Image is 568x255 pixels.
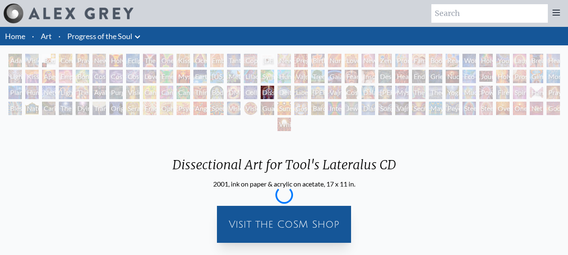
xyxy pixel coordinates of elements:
[160,54,173,67] div: One Taste
[412,102,425,115] div: Secret Writing Being
[277,118,291,131] div: White Light
[513,86,526,99] div: Spirit Animates the Flesh
[412,54,425,67] div: Family
[8,102,22,115] div: Blessing Hand
[126,54,140,67] div: Eclipse
[479,54,493,67] div: Holy Family
[160,86,173,99] div: Cannabis Sutra
[193,54,207,67] div: Ocean of Love Bliss
[277,102,291,115] div: Sunyata
[42,54,55,67] div: Body, Mind, Spirit
[479,86,493,99] div: Power to the Peaceful
[126,70,140,83] div: Cosmic Lovers
[429,102,442,115] div: Mayan Being
[479,102,493,115] div: Steeplehead 2
[362,86,375,99] div: Dalai Lama
[143,102,156,115] div: Fractal Eyes
[210,70,224,83] div: [US_STATE] Song
[513,70,526,83] div: Prostration
[277,70,291,83] div: Humming Bird
[92,102,106,115] div: Transfiguration
[143,70,156,83] div: Love is a Cosmic Force
[25,70,39,83] div: Kiss of the [MEDICAL_DATA]
[41,30,52,42] a: Art
[328,70,341,83] div: Gaia
[362,102,375,115] div: Diamond Being
[395,102,409,115] div: Vajra Being
[328,86,341,99] div: Vajra Guru
[530,86,543,99] div: Hands that See
[67,30,132,42] a: Progress of the Soul
[547,70,560,83] div: Monochord
[8,86,22,99] div: Planetary Prayers
[362,54,375,67] div: New Family
[227,86,240,99] div: DMT - The Spirit Molecule
[261,86,274,99] div: Dissectional Art for Tool's Lateralus CD
[530,54,543,67] div: Breathing
[378,102,392,115] div: Song of Vajra Being
[378,70,392,83] div: Despair
[395,86,409,99] div: Mystic Eye
[294,70,308,83] div: Vajra Horse
[412,70,425,83] div: Endarkenment
[166,179,403,189] div: 2001, ink on paper & acrylic on acetate, 17 x 11 in.
[311,70,325,83] div: Tree & Person
[5,32,25,41] a: Home
[227,54,240,67] div: Tantra
[311,102,325,115] div: Bardo Being
[311,54,325,67] div: Birth
[462,102,476,115] div: Steeplehead 1
[8,70,22,83] div: Lightweaver
[431,4,548,23] input: Search
[345,86,358,99] div: Cosmic [DEMOGRAPHIC_DATA]
[311,86,325,99] div: [PERSON_NAME]
[25,86,39,99] div: Human Geometry
[446,70,459,83] div: Nuclear Crucifixion
[177,54,190,67] div: Kissing
[547,54,560,67] div: Healing
[193,102,207,115] div: Angel Skin
[25,54,39,67] div: Visionary Origin of Language
[530,70,543,83] div: Glimpsing the Empyrean
[193,86,207,99] div: Third Eye Tears of Joy
[446,86,459,99] div: Yogi & the Möbius Sphere
[261,102,274,115] div: Guardian of Infinite Vision
[42,70,55,83] div: Aperture
[395,70,409,83] div: Headache
[462,70,476,83] div: Eco-Atlas
[143,86,156,99] div: Cannabis Mudra
[294,54,308,67] div: Pregnancy
[244,54,257,67] div: Copulating
[378,86,392,99] div: [PERSON_NAME]
[210,86,224,99] div: Body/Mind as a Vibratory Field of Energy
[166,157,403,179] div: Dissectional Art for Tool's Lateralus CD
[429,54,442,67] div: Boo-boo
[479,70,493,83] div: Journey of the Wounded Healer
[55,27,64,45] li: ·
[496,102,510,115] div: Oversoul
[412,86,425,99] div: The Seer
[210,102,224,115] div: Spectral Lotus
[378,54,392,67] div: Zena Lotus
[210,54,224,67] div: Embracing
[362,70,375,83] div: Insomnia
[59,54,72,67] div: Contemplation
[395,54,409,67] div: Promise
[76,54,89,67] div: Praying
[42,86,55,99] div: Networks
[59,70,72,83] div: Empowerment
[294,102,308,115] div: Cosmic Elf
[294,86,308,99] div: Liberation Through Seeing
[222,211,346,238] div: Visit the CoSM Shop
[177,70,190,83] div: Mysteriosa 2
[109,102,123,115] div: Original Face
[328,102,341,115] div: Interbeing
[244,102,257,115] div: Vision [PERSON_NAME]
[328,54,341,67] div: Nursing
[160,102,173,115] div: Ophanic Eyelash
[109,54,123,67] div: Holy Grail
[244,86,257,99] div: Collective Vision
[92,54,106,67] div: New Man New Woman
[109,86,123,99] div: Purging
[29,27,37,45] li: ·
